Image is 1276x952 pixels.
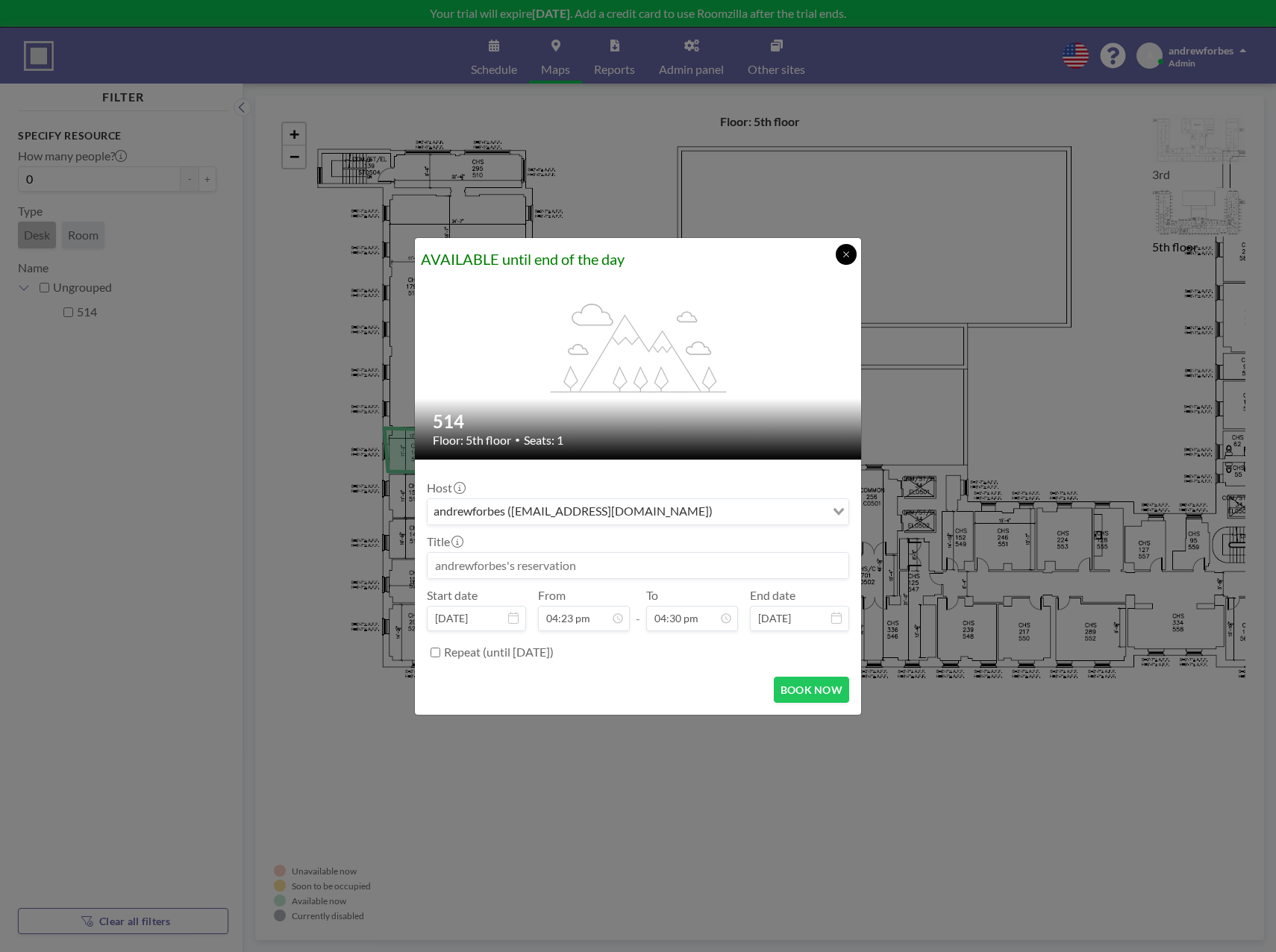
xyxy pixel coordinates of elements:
[646,588,658,603] label: To
[636,593,640,626] span: -
[427,480,464,495] label: Host
[433,433,511,448] span: Floor: 5th floor
[750,588,795,603] label: End date
[444,645,554,660] label: Repeat (until [DATE])
[538,588,566,603] label: From
[551,302,727,392] g: flex-grow: 1.2;
[427,534,462,549] label: Title
[428,499,848,524] div: Search for option
[524,433,563,448] span: Seats: 1
[515,434,520,445] span: •
[717,502,824,522] input: Search for option
[421,250,625,268] span: AVAILABLE until end of the day
[427,588,478,603] label: Start date
[433,410,845,433] h2: 514
[774,677,849,703] button: BOOK NOW
[428,553,848,578] input: andrewforbes's reservation
[431,502,716,522] span: andrewforbes ([EMAIL_ADDRESS][DOMAIN_NAME])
